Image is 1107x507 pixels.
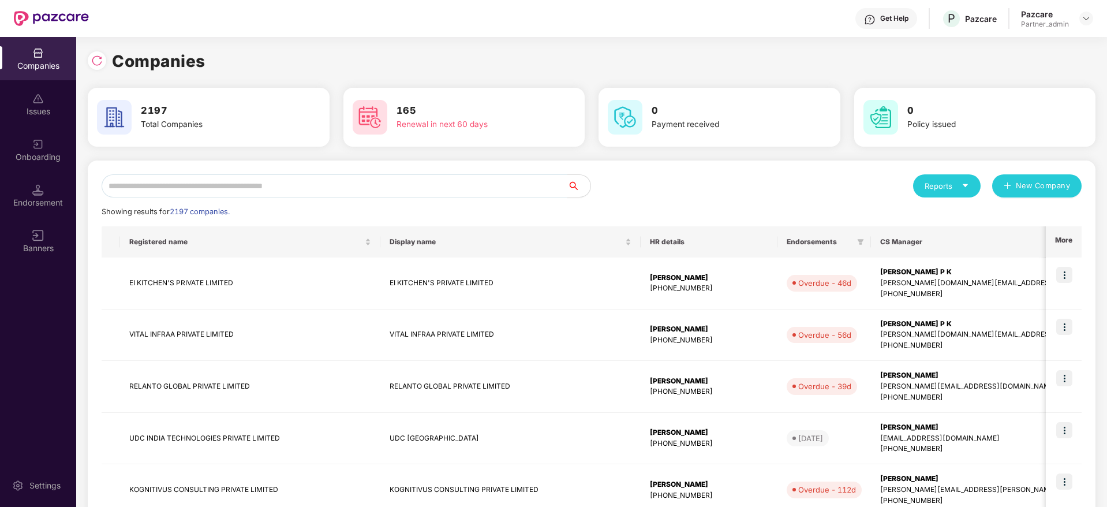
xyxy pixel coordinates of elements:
div: [PHONE_NUMBER] [650,438,768,449]
img: svg+xml;base64,PHN2ZyB3aWR0aD0iMjAiIGhlaWdodD0iMjAiIHZpZXdCb3g9IjAgMCAyMCAyMCIgZmlsbD0ibm9uZSIgeG... [32,139,44,150]
span: CS Manager [880,237,1105,247]
img: icon [1056,370,1072,386]
img: svg+xml;base64,PHN2ZyBpZD0iQ29tcGFuaWVzIiB4bWxucz0iaHR0cDovL3d3dy53My5vcmcvMjAwMC9zdmciIHdpZHRoPS... [32,47,44,59]
span: Showing results for [102,207,230,216]
td: VITAL INFRAA PRIVATE LIMITED [380,310,641,361]
img: svg+xml;base64,PHN2ZyBpZD0iUmVsb2FkLTMyeDMyIiB4bWxucz0iaHR0cDovL3d3dy53My5vcmcvMjAwMC9zdmciIHdpZH... [91,55,103,66]
span: plus [1004,182,1011,191]
h1: Companies [112,49,205,74]
div: [DATE] [798,433,823,444]
img: icon [1056,319,1072,335]
span: Endorsements [787,237,852,247]
img: svg+xml;base64,PHN2ZyBpZD0iU2V0dGluZy0yMHgyMCIgeG1sbnM9Imh0dHA6Ly93d3cudzMub3JnLzIwMDAvc3ZnIiB3aW... [12,480,24,491]
th: HR details [641,226,777,258]
div: Overdue - 112d [798,484,856,495]
td: RELANTO GLOBAL PRIVATE LIMITED [120,361,380,413]
div: Settings [26,480,64,491]
div: Pazcare [1021,9,1069,20]
img: svg+xml;base64,PHN2ZyBpZD0iSXNzdWVzX2Rpc2FibGVkIiB4bWxucz0iaHR0cDovL3d3dy53My5vcmcvMjAwMC9zdmciIH... [32,93,44,105]
button: search [567,174,591,197]
div: Renewal in next 60 days [397,118,542,131]
span: Display name [390,237,623,247]
div: [PHONE_NUMBER] [650,283,768,294]
th: More [1046,226,1082,258]
div: Pazcare [965,13,997,24]
td: RELANTO GLOBAL PRIVATE LIMITED [380,361,641,413]
div: [PERSON_NAME] [650,273,768,284]
span: New Company [1016,180,1071,192]
div: [PERSON_NAME] [650,479,768,490]
td: EI KITCHEN'S PRIVATE LIMITED [380,258,641,310]
div: Payment received [652,118,797,131]
h3: 165 [397,103,542,118]
span: Registered name [129,237,362,247]
td: VITAL INFRAA PRIVATE LIMITED [120,310,380,361]
div: Total Companies [141,118,286,131]
span: filter [855,235,866,249]
td: UDC [GEOGRAPHIC_DATA] [380,413,641,465]
span: P [948,12,955,25]
div: Policy issued [907,118,1053,131]
div: Overdue - 56d [798,329,851,341]
img: icon [1056,267,1072,283]
th: Display name [380,226,641,258]
div: Overdue - 46d [798,277,851,289]
img: svg+xml;base64,PHN2ZyB4bWxucz0iaHR0cDovL3d3dy53My5vcmcvMjAwMC9zdmciIHdpZHRoPSI2MCIgaGVpZ2h0PSI2MC... [353,100,387,135]
button: plusNew Company [992,174,1082,197]
div: [PHONE_NUMBER] [650,335,768,346]
img: icon [1056,422,1072,438]
div: [PERSON_NAME] [650,427,768,438]
span: filter [857,238,864,245]
span: caret-down [962,182,969,189]
span: search [567,181,590,191]
h3: 0 [652,103,797,118]
img: New Pazcare Logo [14,11,89,26]
th: Registered name [120,226,380,258]
td: UDC INDIA TECHNOLOGIES PRIVATE LIMITED [120,413,380,465]
div: Partner_admin [1021,20,1069,29]
h3: 2197 [141,103,286,118]
img: svg+xml;base64,PHN2ZyB4bWxucz0iaHR0cDovL3d3dy53My5vcmcvMjAwMC9zdmciIHdpZHRoPSI2MCIgaGVpZ2h0PSI2MC... [608,100,642,135]
td: EI KITCHEN'S PRIVATE LIMITED [120,258,380,310]
img: svg+xml;base64,PHN2ZyB3aWR0aD0iMTQuNSIgaGVpZ2h0PSIxNC41IiB2aWV3Qm94PSIwIDAgMTYgMTYiIGZpbGw9Im5vbm... [32,184,44,196]
img: svg+xml;base64,PHN2ZyBpZD0iRHJvcGRvd24tMzJ4MzIiIHhtbG5zPSJodHRwOi8vd3d3LnczLm9yZy8yMDAwL3N2ZyIgd2... [1082,14,1091,23]
div: [PERSON_NAME] [650,376,768,387]
span: 2197 companies. [170,207,230,216]
img: svg+xml;base64,PHN2ZyB4bWxucz0iaHR0cDovL3d3dy53My5vcmcvMjAwMC9zdmciIHdpZHRoPSI2MCIgaGVpZ2h0PSI2MC... [97,100,132,135]
img: icon [1056,474,1072,490]
img: svg+xml;base64,PHN2ZyBpZD0iSGVscC0zMngzMiIgeG1sbnM9Imh0dHA6Ly93d3cudzMub3JnLzIwMDAvc3ZnIiB3aWR0aD... [864,14,876,25]
div: Overdue - 39d [798,381,851,392]
div: Reports [925,180,969,192]
img: svg+xml;base64,PHN2ZyB3aWR0aD0iMTYiIGhlaWdodD0iMTYiIHZpZXdCb3g9IjAgMCAxNiAxNiIgZmlsbD0ibm9uZSIgeG... [32,230,44,241]
h3: 0 [907,103,1053,118]
img: svg+xml;base64,PHN2ZyB4bWxucz0iaHR0cDovL3d3dy53My5vcmcvMjAwMC9zdmciIHdpZHRoPSI2MCIgaGVpZ2h0PSI2MC... [863,100,898,135]
div: [PERSON_NAME] [650,324,768,335]
div: [PHONE_NUMBER] [650,386,768,397]
div: [PHONE_NUMBER] [650,490,768,501]
div: Get Help [880,14,908,23]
